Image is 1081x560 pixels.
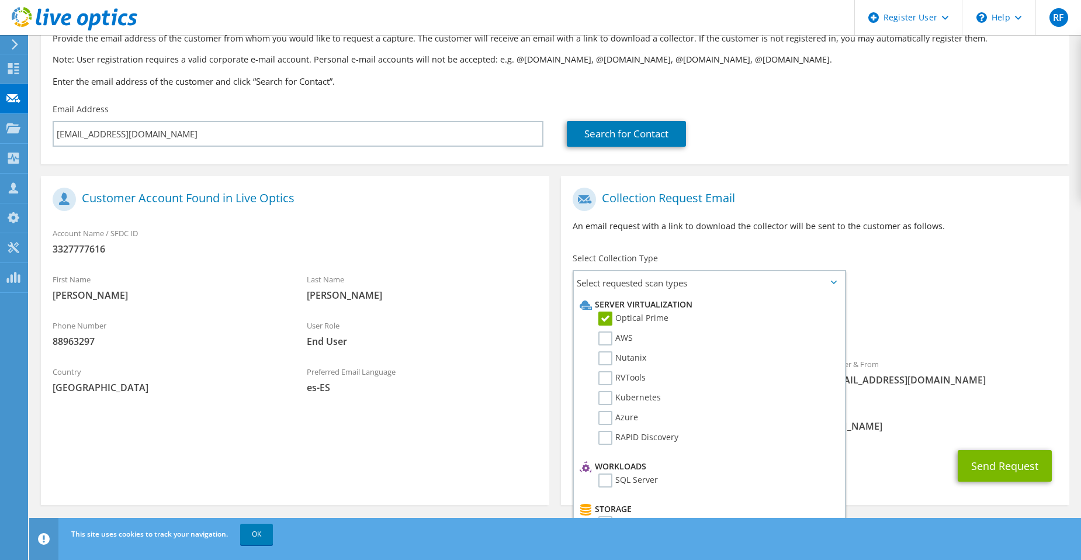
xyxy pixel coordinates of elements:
p: Provide the email address of the customer from whom you would like to request a capture. The cust... [53,32,1058,45]
p: An email request with a link to download the collector will be sent to the customer as follows. [573,220,1058,233]
label: Select Collection Type [573,253,658,264]
label: RVTools [598,371,646,385]
svg: \n [976,12,987,23]
a: OK [240,524,273,545]
span: [GEOGRAPHIC_DATA] [53,381,283,394]
label: Email Address [53,103,109,115]
div: Country [41,359,295,400]
span: [PERSON_NAME] [53,289,283,302]
span: RF [1049,8,1068,27]
span: 88963297 [53,335,283,348]
h1: Customer Account Found in Live Optics [53,188,532,211]
span: This site uses cookies to track your navigation. [71,529,228,539]
span: End User [307,335,538,348]
label: Nutanix [598,351,646,365]
li: Workloads [577,459,839,473]
label: Azure [598,411,638,425]
span: 3327777616 [53,243,538,255]
a: Search for Contact [567,121,686,147]
label: Optical Prime [598,312,668,326]
li: Server Virtualization [577,298,839,312]
div: Phone Number [41,313,295,354]
button: Send Request [958,450,1052,482]
div: First Name [41,267,295,307]
span: Select requested scan types [574,271,844,295]
p: Note: User registration requires a valid corporate e-mail account. Personal e-mail accounts will ... [53,53,1058,66]
div: To [561,352,815,392]
div: Preferred Email Language [295,359,549,400]
div: Account Name / SFDC ID [41,221,549,261]
span: [EMAIL_ADDRESS][DOMAIN_NAME] [827,374,1058,386]
div: Last Name [295,267,549,307]
label: CLARiiON/VNX [598,516,671,530]
label: RAPID Discovery [598,431,678,445]
h3: Enter the email address of the customer and click “Search for Contact”. [53,75,1058,88]
span: es-ES [307,381,538,394]
label: AWS [598,331,633,345]
h1: Collection Request Email [573,188,1052,211]
label: Kubernetes [598,391,661,405]
div: Sender & From [815,352,1069,392]
div: CC & Reply To [561,398,1069,438]
li: Storage [577,502,839,516]
label: SQL Server [598,473,658,488]
div: User Role [295,313,549,354]
div: Requested Collections [561,299,1069,346]
span: [PERSON_NAME] [307,289,538,302]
